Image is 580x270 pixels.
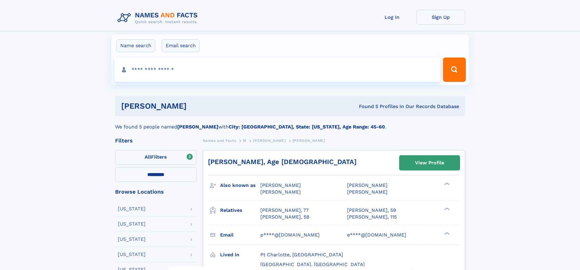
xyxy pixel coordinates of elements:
[118,206,146,211] div: [US_STATE]
[260,252,343,258] span: Pt Charlotte, [GEOGRAPHIC_DATA]
[243,137,246,144] a: M
[118,252,146,257] div: [US_STATE]
[415,156,444,170] div: View Profile
[417,10,465,25] a: Sign Up
[115,138,197,143] div: Filters
[177,124,218,130] b: [PERSON_NAME]
[260,207,309,214] a: [PERSON_NAME], 77
[114,58,441,82] input: search input
[443,182,450,186] div: ❯
[260,261,365,267] span: [GEOGRAPHIC_DATA], [GEOGRAPHIC_DATA]
[347,207,396,214] a: [PERSON_NAME], 59
[115,150,197,165] label: Filters
[220,180,260,191] h3: Also known as
[220,230,260,240] h3: Email
[260,182,301,188] span: [PERSON_NAME]
[399,156,460,170] a: View Profile
[273,103,459,110] div: Found 5 Profiles In Our Records Database
[260,189,301,195] span: [PERSON_NAME]
[208,158,357,166] a: [PERSON_NAME], Age [DEMOGRAPHIC_DATA]
[443,58,466,82] button: Search Button
[121,102,273,110] h1: [PERSON_NAME]
[347,182,388,188] span: [PERSON_NAME]
[347,189,388,195] span: [PERSON_NAME]
[118,222,146,226] div: [US_STATE]
[220,250,260,260] h3: Lived in
[115,116,465,131] div: We found 5 people named with .
[229,124,385,130] b: City: [GEOGRAPHIC_DATA], State: [US_STATE], Age Range: 45-60
[260,214,309,220] a: [PERSON_NAME], 58
[253,139,286,143] span: [PERSON_NAME]
[443,207,450,211] div: ❯
[293,139,325,143] span: [PERSON_NAME]
[115,10,203,26] img: Logo Names and Facts
[145,154,151,160] span: All
[220,205,260,216] h3: Relatives
[116,39,155,52] label: Name search
[115,189,197,195] div: Browse Locations
[162,39,200,52] label: Email search
[118,237,146,242] div: [US_STATE]
[253,137,286,144] a: [PERSON_NAME]
[203,137,236,144] a: Names and Facts
[443,231,450,235] div: ❯
[347,214,397,220] a: [PERSON_NAME], 115
[243,139,246,143] span: M
[368,10,417,25] a: Log In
